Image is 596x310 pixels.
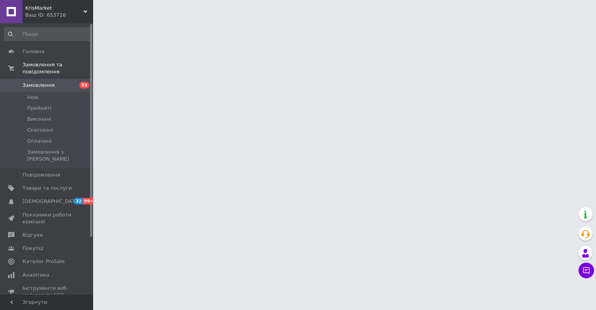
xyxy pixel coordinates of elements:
[80,82,89,88] span: 53
[23,211,72,225] span: Показники роботи компанії
[23,185,72,192] span: Товари та послуги
[27,105,51,112] span: Прийняті
[23,285,72,299] span: Інструменти веб-майстра та SEO
[23,61,93,75] span: Замовлення та повідомлення
[23,198,80,205] span: [DEMOGRAPHIC_DATA]
[23,245,43,252] span: Покупці
[27,116,51,123] span: Виконані
[27,138,52,145] span: Оплачені
[579,263,594,278] button: Чат з покупцем
[23,48,44,55] span: Головна
[27,149,91,163] span: Замовлення з [PERSON_NAME]
[23,232,43,239] span: Відгуки
[83,198,95,204] span: 99+
[25,12,93,19] div: Ваш ID: 653716
[25,5,83,12] span: KrisMarket
[27,94,38,101] span: Нові
[23,258,64,265] span: Каталог ProSale
[23,82,55,89] span: Замовлення
[4,27,92,41] input: Пошук
[74,198,83,204] span: 32
[23,171,60,178] span: Повідомлення
[27,126,54,133] span: Скасовані
[23,272,49,279] span: Аналітика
